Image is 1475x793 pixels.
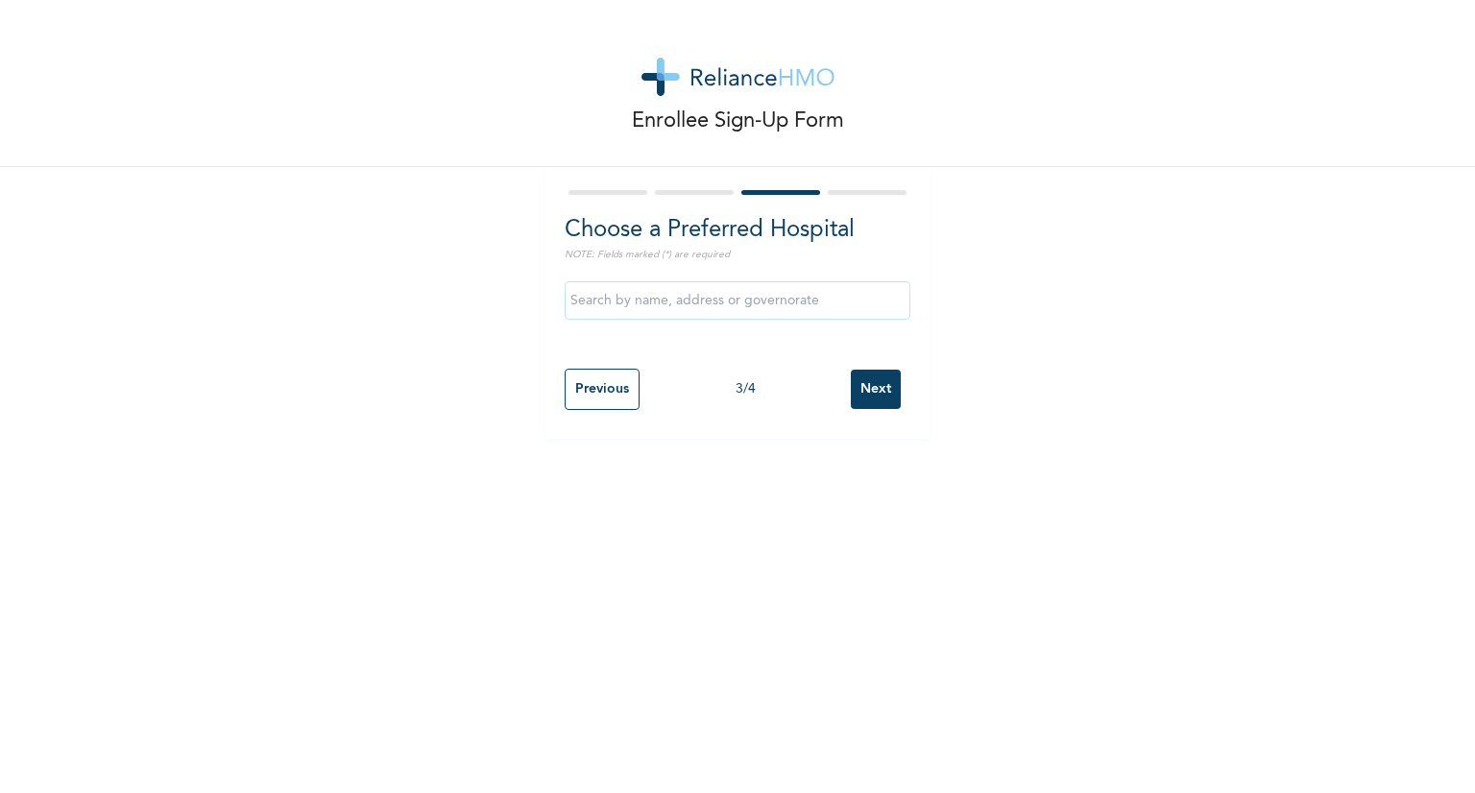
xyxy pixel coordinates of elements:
input: Previous [565,369,640,410]
input: Next [851,370,901,409]
div: 3 / 4 [640,379,851,399]
h2: Choose a Preferred Hospital [565,213,910,248]
p: NOTE: Fields marked (*) are required [565,248,910,262]
input: Search by name, address or governorate [565,281,910,320]
img: logo [641,58,834,96]
p: Enrollee Sign-Up Form [632,106,844,137]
